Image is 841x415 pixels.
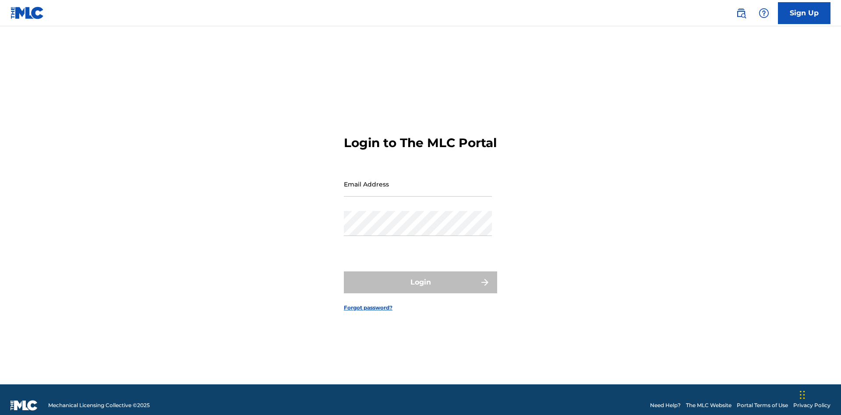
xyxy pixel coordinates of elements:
a: Public Search [732,4,750,22]
a: Portal Terms of Use [737,401,788,409]
div: Help [755,4,773,22]
a: Forgot password? [344,304,392,312]
div: Drag [800,382,805,408]
img: search [736,8,746,18]
iframe: Chat Widget [797,373,841,415]
a: Privacy Policy [793,401,830,409]
a: Sign Up [778,2,830,24]
img: help [759,8,769,18]
a: The MLC Website [686,401,731,409]
img: MLC Logo [11,7,44,19]
img: logo [11,400,38,411]
a: Need Help? [650,401,681,409]
span: Mechanical Licensing Collective © 2025 [48,401,150,409]
h3: Login to The MLC Portal [344,135,497,151]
